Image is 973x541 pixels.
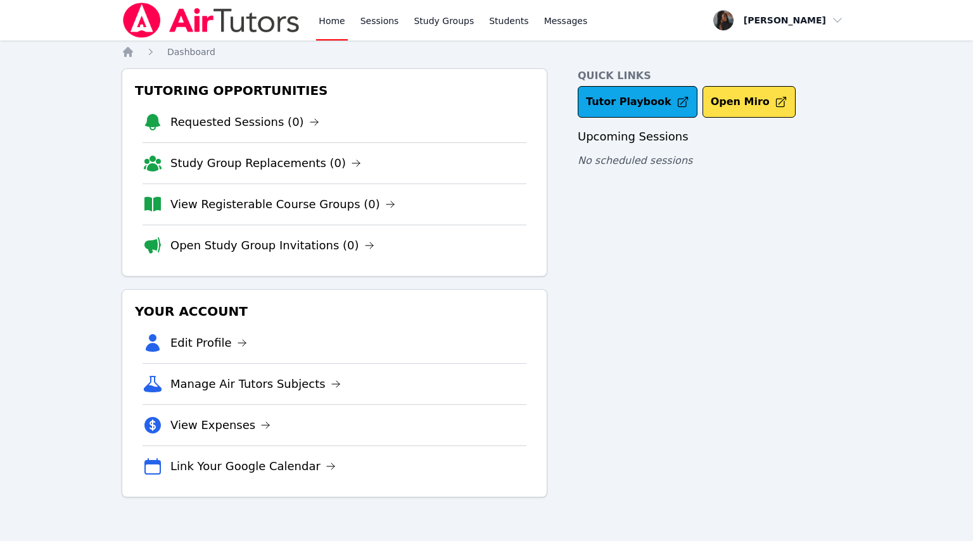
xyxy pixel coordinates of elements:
[170,237,374,254] a: Open Study Group Invitations (0)
[170,416,270,434] a: View Expenses
[167,47,215,57] span: Dashboard
[170,375,341,393] a: Manage Air Tutors Subjects
[170,457,336,475] a: Link Your Google Calendar
[132,79,537,102] h3: Tutoring Opportunities
[170,113,319,131] a: Requested Sessions (0)
[578,154,692,166] span: No scheduled sessions
[578,128,851,146] h3: Upcoming Sessions
[170,196,395,213] a: View Registerable Course Groups (0)
[703,86,796,118] button: Open Miro
[544,15,588,27] span: Messages
[122,46,851,58] nav: Breadcrumb
[132,300,537,323] h3: Your Account
[170,154,361,172] a: Study Group Replacements (0)
[167,46,215,58] a: Dashboard
[578,68,851,84] h4: Quick Links
[170,334,247,352] a: Edit Profile
[578,86,697,118] a: Tutor Playbook
[122,3,301,38] img: Air Tutors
